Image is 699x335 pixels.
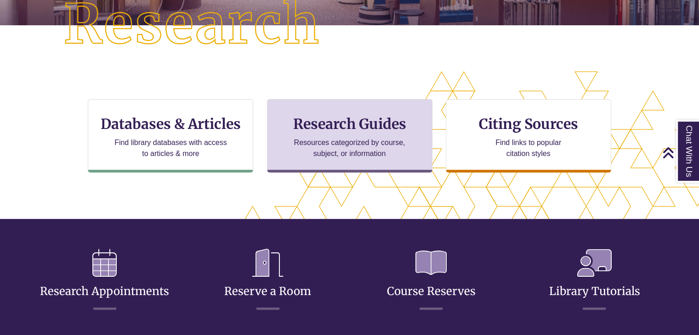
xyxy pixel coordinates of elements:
[275,115,425,133] h3: Research Guides
[472,115,585,133] h3: Citing Sources
[96,115,245,133] h3: Databases & Articles
[111,137,231,159] p: Find library databases with access to articles & more
[446,99,611,173] a: Citing Sources Find links to popular citation styles
[549,262,640,298] a: Library Tutorials
[662,146,697,159] a: Back to Top
[387,262,476,298] a: Course Reserves
[40,262,169,298] a: Research Appointments
[88,99,253,173] a: Databases & Articles Find library databases with access to articles & more
[483,137,573,159] p: Find links to popular citation styles
[290,137,409,159] p: Resources categorized by course, subject, or information
[224,262,311,298] a: Reserve a Room
[267,99,432,173] a: Research Guides Resources categorized by course, subject, or information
